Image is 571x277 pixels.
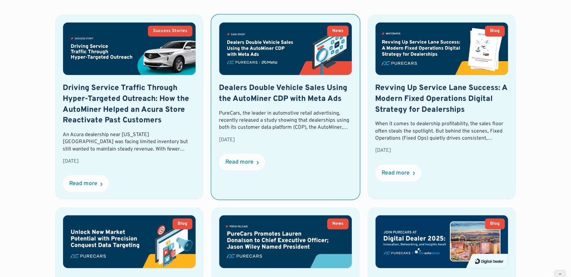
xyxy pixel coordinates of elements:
div: Blog [178,222,187,226]
div: [DATE] [219,136,352,143]
div: When it comes to dealership profitability, the sales floor often steals the spotlight. But behind... [375,120,508,142]
div: An Acura dealership near [US_STATE][GEOGRAPHIC_DATA] was facing limited inventory but still wante... [63,131,196,153]
h2: Driving Service Traffic Through Hyper-Targeted Outreach: How the AutoMiner Helped an Acura Store ... [63,83,196,126]
a: NewsDealers Double Vehicle Sales Using the AutoMiner CDP with Meta AdsPureCars, the leader in aut... [211,14,360,200]
div: Read more [69,181,97,187]
div: [DATE] [375,147,508,154]
h2: Dealers Double Vehicle Sales Using the AutoMiner CDP with Meta Ads [219,83,352,104]
div: [DATE] [63,158,196,165]
a: Success StoriesDriving Service Traffic Through Hyper-Targeted Outreach: How the AutoMiner Helped ... [55,14,204,200]
div: Success Stories [153,29,187,33]
div: Blog [490,29,500,33]
h2: Revving Up Service Lane Success: A Modern Fixed Operations Digital Strategy for Dealerships [375,83,508,115]
div: Read more [225,159,253,165]
div: News [332,222,343,226]
div: Read more [382,170,410,176]
div: Blog [490,222,500,226]
div: PureCars, the leader in automotive retail advertising, recently released a study showing that dea... [219,110,352,131]
a: BlogRevving Up Service Lane Success: A Modern Fixed Operations Digital Strategy for DealershipsWh... [367,14,516,200]
div: News [332,29,343,33]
